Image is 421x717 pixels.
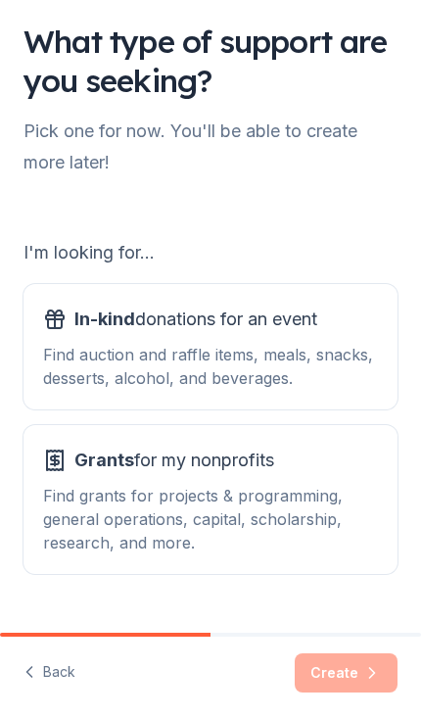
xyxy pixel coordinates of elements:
button: In-kinddonations for an eventFind auction and raffle items, meals, snacks, desserts, alcohol, and... [23,284,398,409]
button: Grantsfor my nonprofitsFind grants for projects & programming, general operations, capital, schol... [23,425,398,574]
div: I'm looking for... [23,237,398,268]
span: In-kind [74,309,135,329]
div: Find grants for projects & programming, general operations, capital, scholarship, research, and m... [43,484,378,554]
span: donations for an event [74,304,317,335]
div: Find auction and raffle items, meals, snacks, desserts, alcohol, and beverages. [43,343,378,390]
div: Pick one for now. You'll be able to create more later! [23,116,398,178]
span: for my nonprofits [74,445,274,476]
div: What type of support are you seeking? [23,22,398,100]
button: Back [23,652,75,693]
span: Grants [74,450,134,470]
